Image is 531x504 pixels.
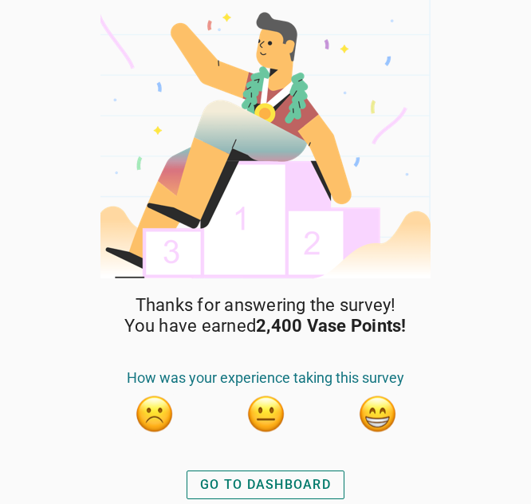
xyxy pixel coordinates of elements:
[187,471,344,499] button: GO TO DASHBOARD
[98,369,433,395] div: How was your experience taking this survey
[256,316,407,336] strong: 2,400 Vase Points!
[124,316,406,337] span: You have earned
[200,475,331,494] div: GO TO DASHBOARD
[136,295,396,316] span: Thanks for answering the survey!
